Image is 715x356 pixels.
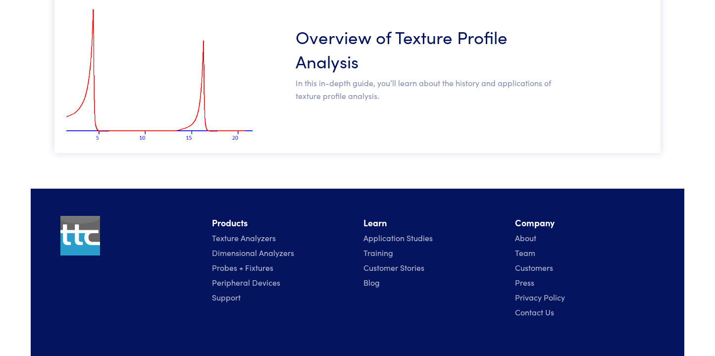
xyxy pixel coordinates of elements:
[296,24,556,73] a: Overview of Texture Profile Analysis
[363,277,380,288] a: Blog
[212,277,280,288] a: Peripheral Devices
[363,247,393,258] a: Training
[60,216,100,255] img: ttc_logo_1x1_v1.0.png
[212,232,276,243] a: Texture Analyzers
[515,277,534,288] a: Press
[296,77,556,102] p: In this in-depth guide, you’ll learn about the history and applications of texture profile analysis.
[515,306,554,317] a: Contact Us
[515,292,565,303] a: Privacy Policy
[212,292,241,303] a: Support
[515,216,655,230] li: Company
[515,262,553,273] a: Customers
[212,262,273,273] a: Probes + Fixtures
[515,232,536,243] a: About
[363,232,433,243] a: Application Studies
[363,216,503,230] li: Learn
[363,262,424,273] a: Customer Stories
[212,247,294,258] a: Dimensional Analyzers
[212,216,352,230] li: Products
[515,247,535,258] a: Team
